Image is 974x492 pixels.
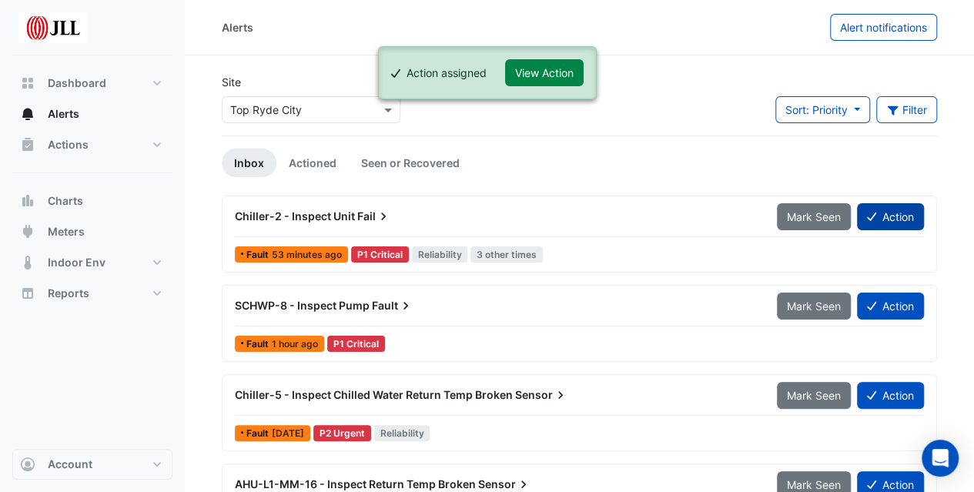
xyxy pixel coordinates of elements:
a: Inbox [222,149,276,177]
div: Action assigned [407,65,487,81]
button: Charts [12,186,172,216]
span: Account [48,457,92,472]
span: Alert notifications [840,21,927,34]
button: Mark Seen [777,293,851,320]
span: Mark Seen [787,478,841,491]
app-icon: Charts [20,193,35,209]
span: Thu 02-Oct-2025 09:40 AEST [272,338,318,350]
button: Actions [12,129,172,160]
a: Seen or Recovered [349,149,472,177]
button: Sort: Priority [775,96,870,123]
span: Reliability [374,425,430,441]
span: Fault [246,429,272,438]
div: P1 Critical [327,336,385,352]
span: 3 other times [470,246,543,263]
app-icon: Meters [20,224,35,239]
span: Alerts [48,106,79,122]
button: Action [857,203,924,230]
span: Sat 05-Jul-2025 11:38 AEST [272,427,304,439]
div: P1 Critical [351,246,409,263]
span: Meters [48,224,85,239]
span: Sort: Priority [785,103,848,116]
button: Meters [12,216,172,247]
span: Mark Seen [787,389,841,402]
span: Mark Seen [787,210,841,223]
span: Reliability [412,246,468,263]
span: Chiller-2 - Inspect Unit [235,209,355,223]
span: Fail [357,209,391,224]
img: Company Logo [18,12,88,43]
button: Filter [876,96,938,123]
div: Alerts [222,19,253,35]
button: Alerts [12,99,172,129]
span: Mark Seen [787,300,841,313]
span: Thu 02-Oct-2025 10:09 AEST [272,249,342,260]
button: View Action [505,59,584,86]
span: Reports [48,286,89,301]
span: Sensor [515,387,568,403]
span: Charts [48,193,83,209]
app-icon: Actions [20,137,35,152]
app-icon: Alerts [20,106,35,122]
button: Account [12,449,172,480]
span: SCHWP-8 - Inspect Pump [235,299,370,312]
div: P2 Urgent [313,425,371,441]
button: Alert notifications [830,14,937,41]
app-icon: Reports [20,286,35,301]
span: Sensor [478,477,531,492]
div: Open Intercom Messenger [922,440,959,477]
span: Actions [48,137,89,152]
button: Action [857,382,924,409]
span: Fault [372,298,413,313]
button: Reports [12,278,172,309]
span: Indoor Env [48,255,105,270]
span: Chiller-5 - Inspect Chilled Water Return Temp Broken [235,388,513,401]
button: Mark Seen [777,203,851,230]
button: Action [857,293,924,320]
label: Site [222,74,241,90]
span: Dashboard [48,75,106,91]
span: AHU-L1-MM-16 - Inspect Return Temp Broken [235,477,476,490]
span: Fault [246,340,272,349]
app-icon: Indoor Env [20,255,35,270]
app-icon: Dashboard [20,75,35,91]
a: Actioned [276,149,349,177]
button: Indoor Env [12,247,172,278]
button: Mark Seen [777,382,851,409]
span: Fault [246,250,272,259]
button: Dashboard [12,68,172,99]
